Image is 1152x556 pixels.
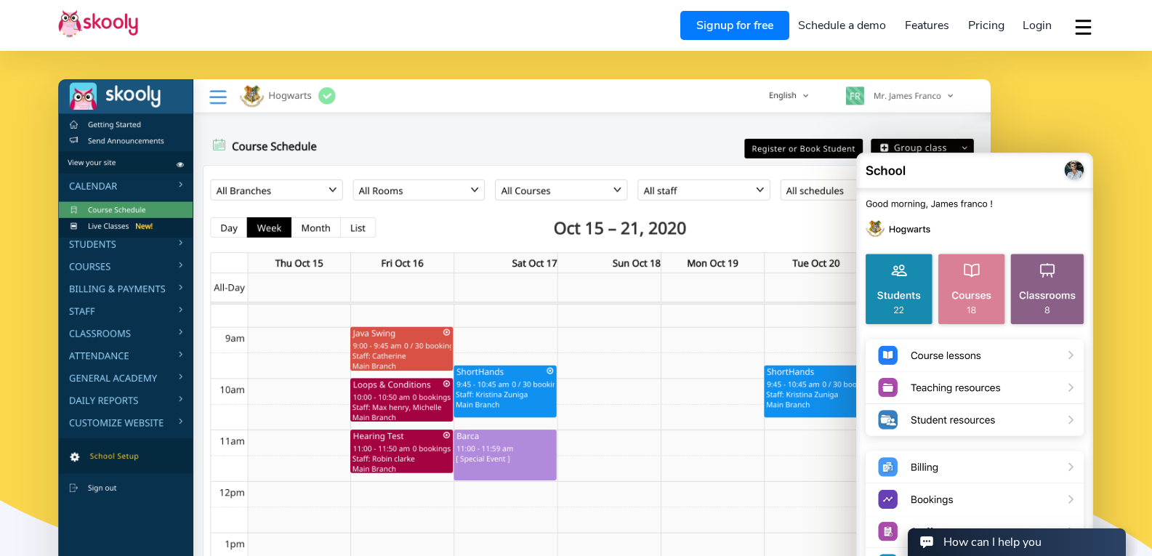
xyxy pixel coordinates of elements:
a: Features [895,14,959,37]
a: Login [1013,14,1061,37]
a: Signup for free [680,11,789,40]
a: Schedule a demo [789,14,896,37]
img: Skooly [58,9,138,38]
button: dropdown menu [1073,10,1094,44]
span: Pricing [968,17,1004,33]
a: Pricing [959,14,1014,37]
span: Login [1023,17,1052,33]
